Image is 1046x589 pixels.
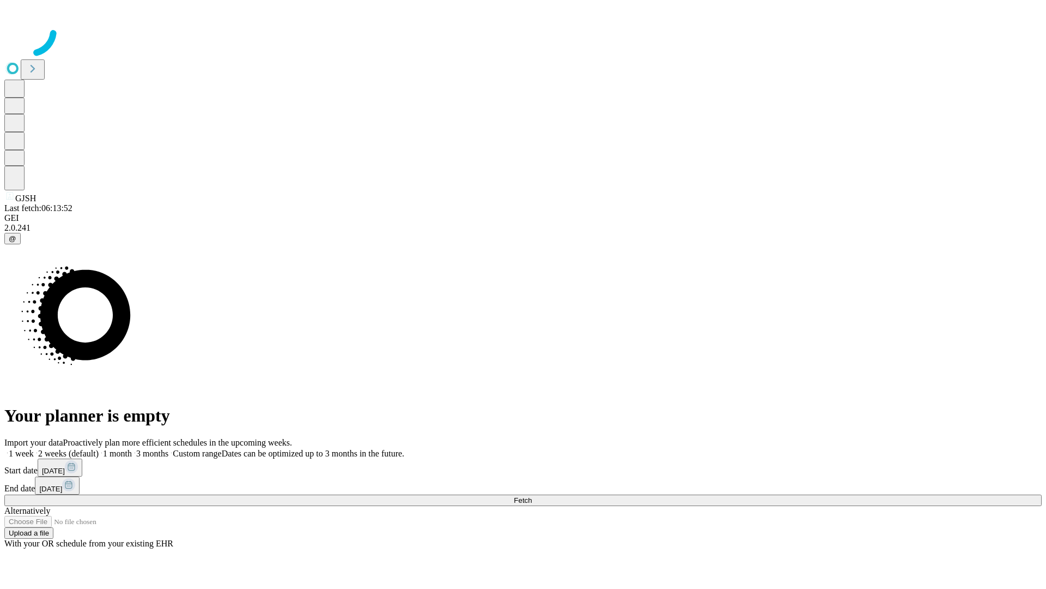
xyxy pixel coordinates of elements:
[4,438,63,447] span: Import your data
[63,438,292,447] span: Proactively plan more efficient schedules in the upcoming weeks.
[35,477,80,495] button: [DATE]
[4,506,50,515] span: Alternatively
[4,223,1042,233] div: 2.0.241
[39,485,62,493] span: [DATE]
[4,459,1042,477] div: Start date
[38,449,99,458] span: 2 weeks (default)
[15,194,36,203] span: GJSH
[222,449,404,458] span: Dates can be optimized up to 3 months in the future.
[4,203,72,213] span: Last fetch: 06:13:52
[4,527,53,539] button: Upload a file
[42,467,65,475] span: [DATE]
[136,449,168,458] span: 3 months
[4,233,21,244] button: @
[9,449,34,458] span: 1 week
[4,539,173,548] span: With your OR schedule from your existing EHR
[4,477,1042,495] div: End date
[9,235,16,243] span: @
[4,495,1042,506] button: Fetch
[103,449,132,458] span: 1 month
[4,406,1042,426] h1: Your planner is empty
[38,459,82,477] button: [DATE]
[514,496,532,504] span: Fetch
[173,449,221,458] span: Custom range
[4,213,1042,223] div: GEI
